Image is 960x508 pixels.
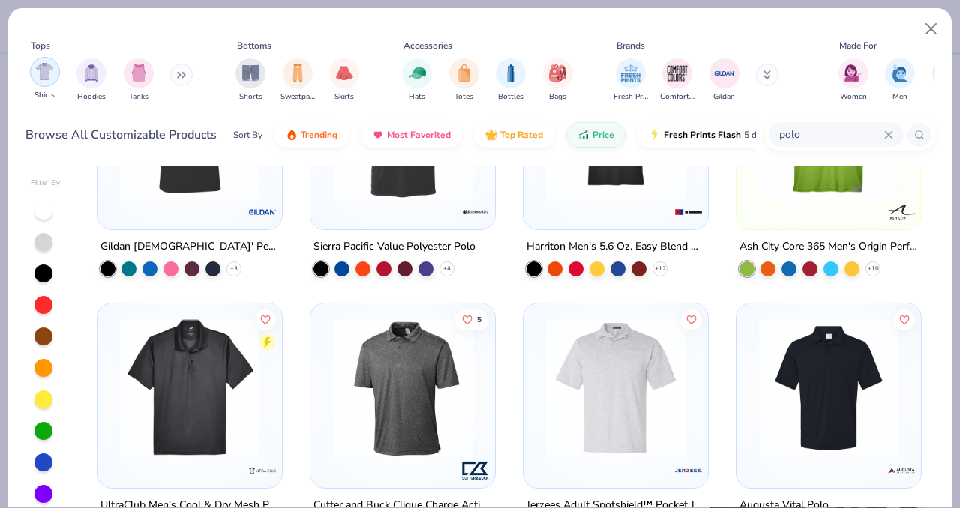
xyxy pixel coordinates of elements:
[660,58,694,103] div: filter for Comfort Colors
[36,63,53,80] img: Shirts Image
[838,58,868,103] div: filter for Women
[751,60,906,199] img: f88b4525-db71-4f50-9564-db751080fd06
[500,129,543,141] span: Top Rated
[247,455,277,485] img: UltraClub logo
[325,60,480,199] img: a6d36bd1-69d7-43f9-a0f0-2256fa97eaec
[886,455,916,485] img: Augusta logo
[130,64,147,82] img: Tanks Image
[709,58,739,103] button: filter button
[917,15,946,43] button: Close
[739,237,918,255] div: Ash City Core 365 Men's Origin Performance Pique Polo
[409,64,426,82] img: Hats Image
[713,62,736,85] img: Gildan Image
[112,60,267,199] img: d5ea0c4d-a135-4005-9cae-ff9a03ab535a
[498,91,523,103] span: Bottles
[76,58,106,103] button: filter button
[329,58,359,103] div: filter for Skirts
[30,57,60,101] div: filter for Shirts
[613,91,648,103] span: Fresh Prints
[892,64,908,82] img: Men Image
[372,129,384,141] img: most_fav.gif
[77,91,106,103] span: Hoodies
[660,91,694,103] span: Comfort Colors
[886,196,916,226] img: Ash City logo
[409,91,425,103] span: Hats
[496,58,526,103] div: filter for Bottles
[274,122,349,148] button: Trending
[449,58,479,103] div: filter for Totes
[387,129,451,141] span: Most Favorited
[592,129,614,141] span: Price
[654,264,665,273] span: + 12
[301,129,337,141] span: Trending
[474,122,554,148] button: Top Rated
[76,58,106,103] div: filter for Hoodies
[237,39,271,52] div: Bottoms
[867,264,878,273] span: + 10
[289,64,306,82] img: Sweatpants Image
[112,318,267,457] img: 8b8aa6ba-93bc-462d-b910-811b585bc36f
[454,309,489,330] button: Like
[313,237,475,255] div: Sierra Pacific Value Polyester Polo
[334,91,354,103] span: Skirts
[637,122,811,148] button: Fresh Prints Flash5 day delivery
[613,58,648,103] button: filter button
[543,58,573,103] div: filter for Bags
[751,318,906,457] img: 4f0c7a5d-3466-44b2-ad69-15cd93f78a86
[83,64,100,82] img: Hoodies Image
[744,127,799,144] span: 5 day delivery
[649,129,661,141] img: flash.gif
[449,58,479,103] button: filter button
[549,91,566,103] span: Bags
[496,58,526,103] button: filter button
[713,91,735,103] span: Gildan
[709,58,739,103] div: filter for Gildan
[681,309,702,330] button: Like
[456,64,472,82] img: Totes Image
[256,309,277,330] button: Like
[885,58,915,103] button: filter button
[30,58,60,103] button: filter button
[403,39,452,52] div: Accessories
[892,91,907,103] span: Men
[25,126,217,144] div: Browse All Customizable Products
[844,64,862,82] img: Women Image
[619,62,642,85] img: Fresh Prints Image
[235,58,265,103] div: filter for Shorts
[566,122,625,148] button: Price
[402,58,432,103] button: filter button
[549,64,565,82] img: Bags Image
[778,126,884,143] input: Try "T-Shirt"
[31,39,50,52] div: Tops
[329,58,359,103] button: filter button
[477,315,481,323] span: 5
[840,91,867,103] span: Women
[839,39,877,52] div: Made For
[460,196,490,226] img: Sierra Pacific logo
[526,237,705,255] div: Harriton Men's 5.6 Oz. Easy Blend Polo
[336,64,353,82] img: Skirts Image
[325,318,480,457] img: 52b925e5-706c-441f-bf7e-4d3f3899a804
[31,178,61,189] div: Filter By
[280,91,315,103] span: Sweatpants
[239,91,262,103] span: Shorts
[443,264,451,273] span: + 4
[230,264,238,273] span: + 3
[885,58,915,103] div: filter for Men
[543,58,573,103] button: filter button
[286,129,298,141] img: trending.gif
[129,91,148,103] span: Tanks
[280,58,315,103] div: filter for Sweatpants
[480,318,634,457] img: a1ead82f-705c-40b0-9d8e-20e59aac1375
[124,58,154,103] button: filter button
[235,58,265,103] button: filter button
[538,318,693,457] img: 1e83f757-3936-41c1-98d4-2ae4c75d0465
[402,58,432,103] div: filter for Hats
[124,58,154,103] div: filter for Tanks
[502,64,519,82] img: Bottles Image
[838,58,868,103] button: filter button
[34,90,55,101] span: Shirts
[454,91,473,103] span: Totes
[242,64,259,82] img: Shorts Image
[616,39,645,52] div: Brands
